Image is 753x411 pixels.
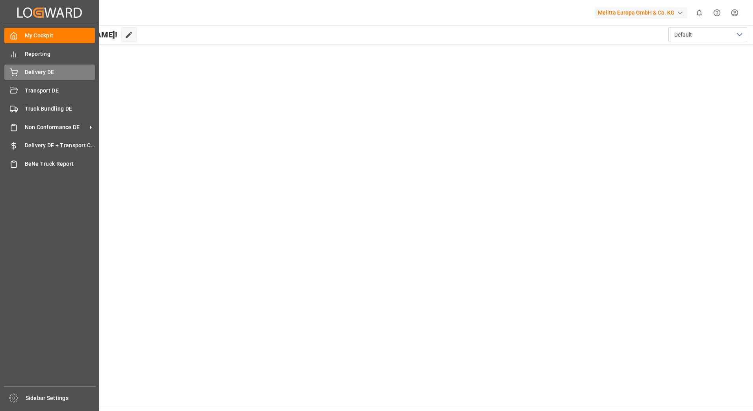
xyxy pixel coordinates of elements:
[25,68,95,76] span: Delivery DE
[25,87,95,95] span: Transport DE
[4,101,95,117] a: Truck Bundling DE
[4,138,95,153] a: Delivery DE + Transport Cost
[25,50,95,58] span: Reporting
[4,46,95,61] a: Reporting
[25,105,95,113] span: Truck Bundling DE
[4,156,95,171] a: BeNe Truck Report
[4,83,95,98] a: Transport DE
[4,65,95,80] a: Delivery DE
[25,160,95,168] span: BeNe Truck Report
[4,28,95,43] a: My Cockpit
[25,141,95,150] span: Delivery DE + Transport Cost
[674,31,692,39] span: Default
[25,31,95,40] span: My Cockpit
[25,123,87,131] span: Non Conformance DE
[668,27,747,42] button: open menu
[690,4,708,22] button: show 0 new notifications
[708,4,726,22] button: Help Center
[595,7,687,19] div: Melitta Europa GmbH & Co. KG
[595,5,690,20] button: Melitta Europa GmbH & Co. KG
[33,27,117,42] span: Hello [PERSON_NAME]!
[26,394,96,402] span: Sidebar Settings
